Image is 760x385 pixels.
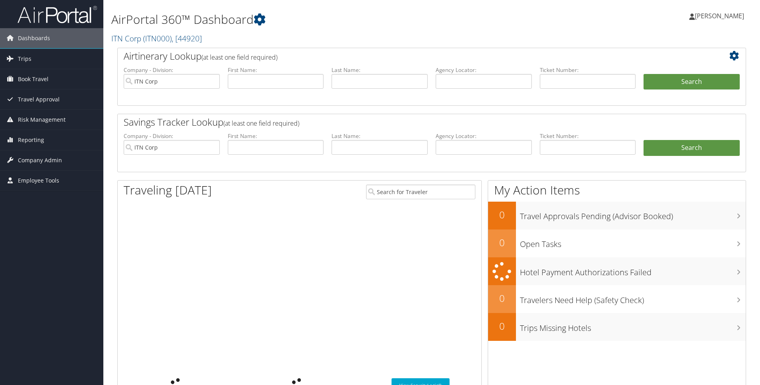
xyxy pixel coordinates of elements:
[124,66,220,74] label: Company - Division:
[366,185,475,199] input: Search for Traveler
[488,236,516,249] h2: 0
[644,140,740,156] a: Search
[436,132,532,140] label: Agency Locator:
[228,66,324,74] label: First Name:
[332,132,428,140] label: Last Name:
[488,319,516,333] h2: 0
[520,319,746,334] h3: Trips Missing Hotels
[488,285,746,313] a: 0Travelers Need Help (Safety Check)
[520,291,746,306] h3: Travelers Need Help (Safety Check)
[540,132,636,140] label: Ticket Number:
[18,130,44,150] span: Reporting
[124,132,220,140] label: Company - Division:
[18,110,66,130] span: Risk Management
[689,4,752,28] a: [PERSON_NAME]
[488,229,746,257] a: 0Open Tasks
[520,263,746,278] h3: Hotel Payment Authorizations Failed
[124,140,220,155] input: search accounts
[124,182,212,198] h1: Traveling [DATE]
[644,74,740,90] button: Search
[18,69,48,89] span: Book Travel
[124,115,687,129] h2: Savings Tracker Lookup
[202,53,277,62] span: (at least one field required)
[488,202,746,229] a: 0Travel Approvals Pending (Advisor Booked)
[332,66,428,74] label: Last Name:
[18,89,60,109] span: Travel Approval
[488,292,516,305] h2: 0
[488,208,516,222] h2: 0
[18,150,62,170] span: Company Admin
[488,257,746,286] a: Hotel Payment Authorizations Failed
[111,33,202,44] a: ITN Corp
[111,11,539,28] h1: AirPortal 360™ Dashboard
[17,5,97,24] img: airportal-logo.png
[520,207,746,222] h3: Travel Approvals Pending (Advisor Booked)
[223,119,299,128] span: (at least one field required)
[18,171,59,191] span: Employee Tools
[520,235,746,250] h3: Open Tasks
[18,28,50,48] span: Dashboards
[436,66,532,74] label: Agency Locator:
[228,132,324,140] label: First Name:
[540,66,636,74] label: Ticket Number:
[172,33,202,44] span: , [ 44920 ]
[18,49,31,69] span: Trips
[124,49,687,63] h2: Airtinerary Lookup
[488,182,746,198] h1: My Action Items
[695,12,744,20] span: [PERSON_NAME]
[488,313,746,341] a: 0Trips Missing Hotels
[143,33,172,44] span: ( ITN000 )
